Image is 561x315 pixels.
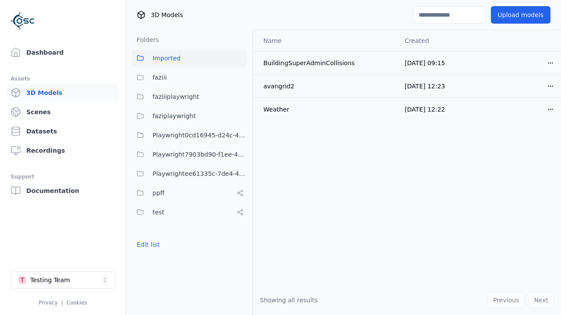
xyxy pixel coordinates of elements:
[131,126,247,144] button: Playwright0cd16945-d24c-45f9-a8ba-c74193e3fd84
[153,53,181,63] span: Imported
[131,237,165,252] button: Edit list
[405,59,445,66] span: [DATE] 09:15
[131,184,247,202] button: ppff
[7,182,119,199] a: Documentation
[153,130,247,140] span: Playwright0cd16945-d24c-45f9-a8ba-c74193e3fd84
[11,171,115,182] div: Support
[263,105,391,114] div: Weather
[131,35,159,44] h3: Folders
[153,207,164,217] span: test
[253,30,398,51] th: Name
[153,188,164,198] span: ppff
[39,300,57,306] a: Privacy
[151,10,183,19] span: 3D Models
[7,142,119,159] a: Recordings
[405,106,445,113] span: [DATE] 12:22
[153,149,247,160] span: Playwright7903bd90-f1ee-40e5-8689-7a943bbd43ef
[131,69,247,86] button: faziii
[61,300,63,306] span: |
[7,103,119,121] a: Scenes
[153,168,247,179] span: Playwrightee61335c-7de4-4e9c-9b37-f89042fc06a7
[7,44,119,61] a: Dashboard
[11,73,115,84] div: Assets
[131,146,247,163] button: Playwright7903bd90-f1ee-40e5-8689-7a943bbd43ef
[131,49,247,67] button: Imported
[18,276,27,284] div: T
[131,203,247,221] button: test
[260,297,318,304] span: Showing all results
[263,82,391,91] div: avangrid2
[131,107,247,125] button: faziplaywright
[131,165,247,182] button: Playwrightee61335c-7de4-4e9c-9b37-f89042fc06a7
[11,271,116,289] button: Select a workspace
[131,88,247,105] button: faziiiplaywright
[398,30,479,51] th: Created
[491,6,550,24] button: Upload models
[153,111,196,121] span: faziplaywright
[263,59,391,67] div: BuildingSuperAdminCollisions
[153,72,167,83] span: faziii
[30,276,70,284] div: Testing Team
[405,83,445,90] span: [DATE] 12:23
[11,9,35,33] img: Logo
[7,122,119,140] a: Datasets
[7,84,119,101] a: 3D Models
[67,300,87,306] a: Cookies
[153,91,199,102] span: faziiiplaywright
